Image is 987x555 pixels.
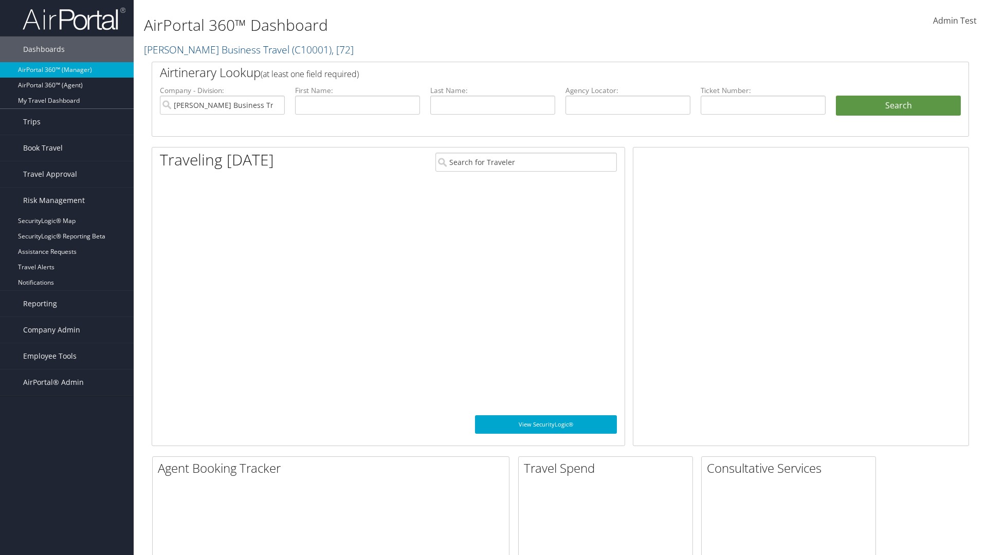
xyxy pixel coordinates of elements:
a: View SecurityLogic® [475,415,617,434]
span: Book Travel [23,135,63,161]
span: Trips [23,109,41,135]
label: Agency Locator: [565,85,690,96]
span: , [ 72 ] [332,43,354,57]
a: Admin Test [933,5,977,37]
span: Company Admin [23,317,80,343]
h2: Airtinerary Lookup [160,64,893,81]
h1: AirPortal 360™ Dashboard [144,14,699,36]
span: Dashboards [23,36,65,62]
label: First Name: [295,85,420,96]
span: Employee Tools [23,343,77,369]
span: Reporting [23,291,57,317]
h2: Consultative Services [707,459,875,477]
h1: Traveling [DATE] [160,149,274,171]
span: Admin Test [933,15,977,26]
label: Last Name: [430,85,555,96]
span: Travel Approval [23,161,77,187]
h2: Agent Booking Tracker [158,459,509,477]
span: ( C10001 ) [292,43,332,57]
label: Company - Division: [160,85,285,96]
input: Search for Traveler [435,153,617,172]
a: [PERSON_NAME] Business Travel [144,43,354,57]
img: airportal-logo.png [23,7,125,31]
span: AirPortal® Admin [23,369,84,395]
label: Ticket Number: [701,85,826,96]
h2: Travel Spend [524,459,692,477]
span: (at least one field required) [261,68,359,80]
span: Risk Management [23,188,85,213]
button: Search [836,96,961,116]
